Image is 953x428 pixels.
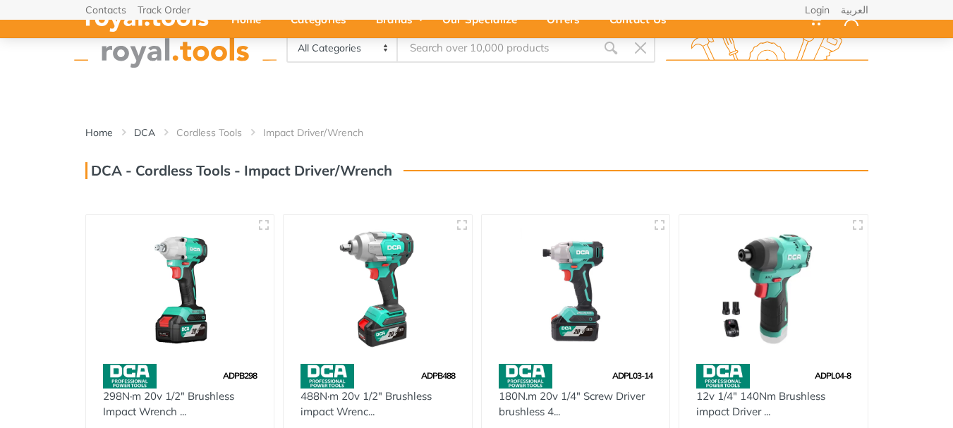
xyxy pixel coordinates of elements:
[666,29,868,68] img: royal.tools Logo
[103,389,234,419] a: 298N·m 20v 1/2" Brushless Impact Wrench ...
[223,370,257,381] span: ADPB298
[74,29,277,68] img: royal.tools Logo
[85,5,126,15] a: Contacts
[692,228,855,350] img: Royal Tools - 12v 1/4
[99,228,262,350] img: Royal Tools - 298N·m 20v 1/2
[85,162,392,179] h3: DCA - Cordless Tools - Impact Driver/Wrench
[103,364,157,389] img: 58.webp
[696,364,750,389] img: 58.webp
[134,126,155,140] a: DCA
[815,370,851,381] span: ADPL04-8
[421,370,455,381] span: ADPB488
[301,364,354,389] img: 58.webp
[263,126,384,140] li: Impact Driver/Wrench
[288,35,399,61] select: Category
[612,370,652,381] span: ADPL03-14
[296,228,459,350] img: Royal Tools - 488N·m 20v 1/2
[138,5,190,15] a: Track Order
[85,126,868,140] nav: breadcrumb
[398,33,595,63] input: Site search
[696,389,825,419] a: 12v 1/4" 140Nm Brushless impact Driver ...
[499,364,552,389] img: 58.webp
[301,389,432,419] a: 488N·m 20v 1/2" Brushless impact Wrenc...
[499,389,645,419] a: 180N.m 20v 1/4" Screw Driver brushless 4...
[805,5,830,15] a: Login
[841,5,868,15] a: العربية
[85,126,113,140] a: Home
[494,228,657,350] img: Royal Tools - 180N.m 20v 1/4
[176,126,242,140] a: Cordless Tools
